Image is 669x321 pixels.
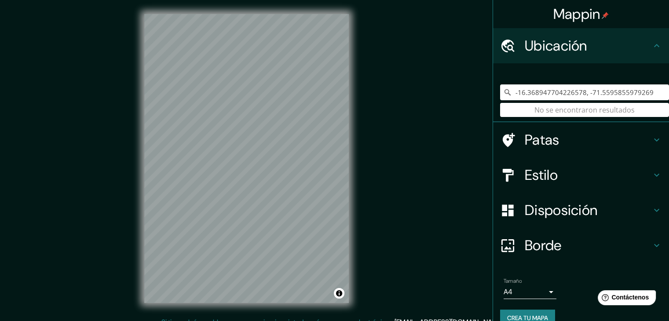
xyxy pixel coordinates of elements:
font: Mappin [553,5,600,23]
div: Ubicación [493,28,669,63]
font: Borde [525,236,562,255]
img: pin-icon.png [602,12,609,19]
font: Disposición [525,201,597,219]
div: A4 [504,285,556,299]
font: A4 [504,287,512,296]
div: Borde [493,228,669,263]
font: Patas [525,131,559,149]
div: Patas [493,122,669,157]
font: No se encontraron resultados [534,105,635,115]
div: Disposición [493,193,669,228]
canvas: Mapa [144,14,349,303]
div: Estilo [493,157,669,193]
input: Elige tu ciudad o zona [500,84,669,100]
font: Ubicación [525,36,587,55]
iframe: Lanzador de widgets de ayuda [591,287,659,311]
font: Estilo [525,166,558,184]
font: Tamaño [504,277,522,285]
button: Activar o desactivar atribución [334,288,344,299]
